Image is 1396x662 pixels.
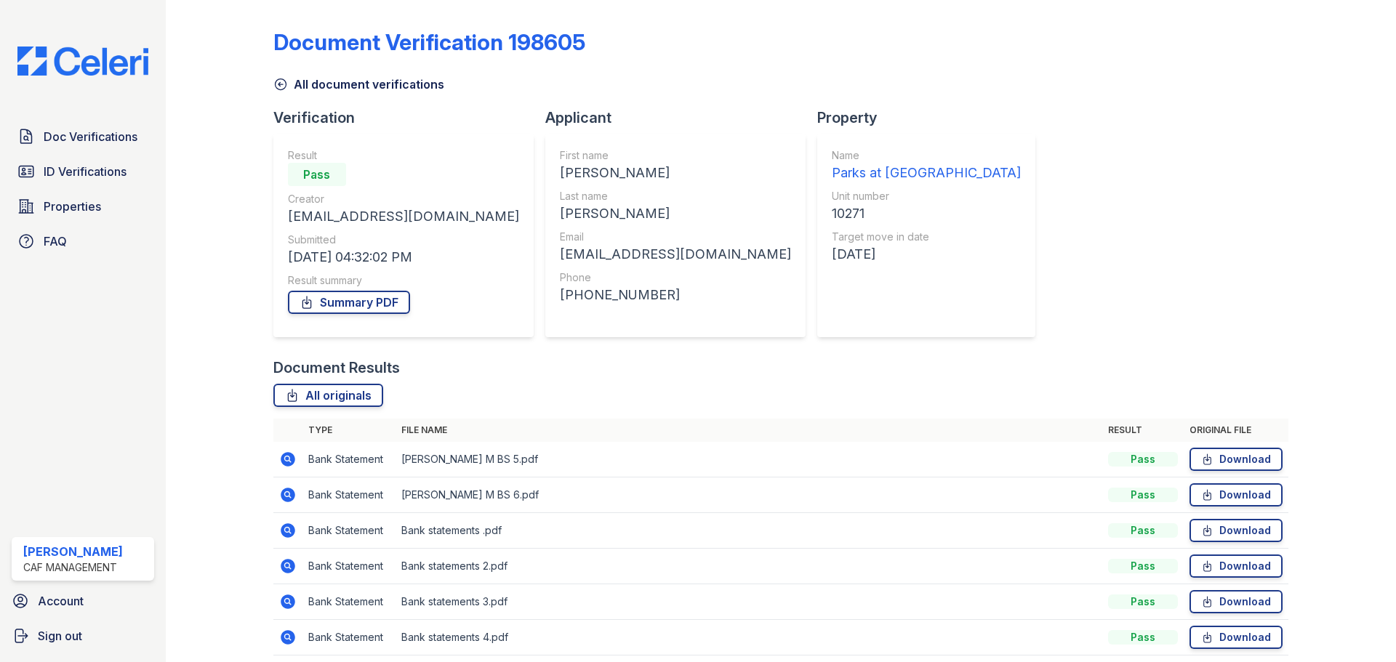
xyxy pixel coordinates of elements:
[12,192,154,221] a: Properties
[832,148,1021,183] a: Name Parks at [GEOGRAPHIC_DATA]
[560,203,791,224] div: [PERSON_NAME]
[12,227,154,256] a: FAQ
[1102,419,1184,442] th: Result
[302,419,396,442] th: Type
[44,233,67,250] span: FAQ
[44,198,101,215] span: Properties
[12,157,154,186] a: ID Verifications
[6,621,160,650] a: Sign out
[23,543,123,560] div: [PERSON_NAME]
[302,513,396,549] td: Bank Statement
[273,108,545,128] div: Verification
[396,442,1102,477] td: [PERSON_NAME] M BS 5.pdf
[38,592,84,610] span: Account
[396,549,1102,584] td: Bank statements 2.pdf
[560,230,791,244] div: Email
[1108,594,1178,609] div: Pass
[1190,483,1283,506] a: Download
[273,358,400,378] div: Document Results
[832,189,1021,203] div: Unit number
[832,148,1021,163] div: Name
[44,163,127,180] span: ID Verifications
[6,47,160,76] img: CE_Logo_Blue-a8612792a0a2168367f1c8372b55b34899dd931a85d93a1a3d3e32e68fde9ad4.png
[273,384,383,407] a: All originals
[560,285,791,305] div: [PHONE_NUMBER]
[273,29,585,55] div: Document Verification 198605
[832,230,1021,244] div: Target move in date
[288,273,519,288] div: Result summary
[12,122,154,151] a: Doc Verifications
[288,148,519,163] div: Result
[1108,452,1178,467] div: Pass
[396,584,1102,620] td: Bank statements 3.pdf
[560,270,791,285] div: Phone
[1108,488,1178,502] div: Pass
[288,291,410,314] a: Summary PDF
[832,244,1021,265] div: [DATE]
[23,560,123,575] div: CAF Management
[1190,590,1283,613] a: Download
[288,206,519,227] div: [EMAIL_ADDRESS][DOMAIN_NAME]
[288,247,519,267] div: [DATE] 04:32:02 PM
[1335,604,1381,647] iframe: chat widget
[560,244,791,265] div: [EMAIL_ADDRESS][DOMAIN_NAME]
[832,163,1021,183] div: Parks at [GEOGRAPHIC_DATA]
[560,163,791,183] div: [PERSON_NAME]
[817,108,1047,128] div: Property
[1190,519,1283,542] a: Download
[1190,554,1283,578] a: Download
[302,584,396,620] td: Bank Statement
[545,108,817,128] div: Applicant
[288,192,519,206] div: Creator
[302,620,396,655] td: Bank Statement
[288,233,519,247] div: Submitted
[302,477,396,513] td: Bank Statement
[1184,419,1288,442] th: Original file
[396,620,1102,655] td: Bank statements 4.pdf
[1190,626,1283,649] a: Download
[302,442,396,477] td: Bank Statement
[396,419,1102,442] th: File name
[1108,523,1178,538] div: Pass
[273,76,444,93] a: All document verifications
[396,513,1102,549] td: Bank statements .pdf
[288,163,346,186] div: Pass
[38,627,82,645] span: Sign out
[1108,630,1178,645] div: Pass
[1190,448,1283,471] a: Download
[44,128,137,145] span: Doc Verifications
[832,203,1021,224] div: 10271
[396,477,1102,513] td: [PERSON_NAME] M BS 6.pdf
[560,148,791,163] div: First name
[6,586,160,615] a: Account
[1108,559,1178,573] div: Pass
[560,189,791,203] div: Last name
[302,549,396,584] td: Bank Statement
